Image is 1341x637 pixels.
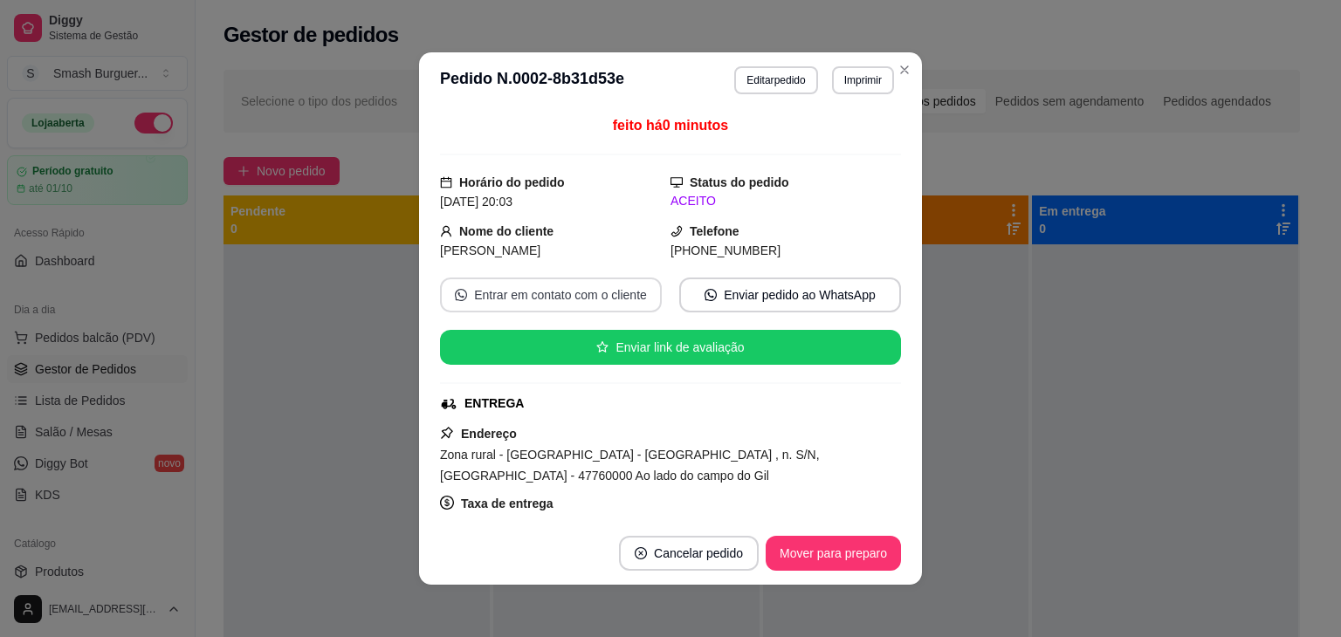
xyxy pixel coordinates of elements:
span: phone [670,225,683,237]
span: user [440,225,452,237]
span: Zona rural - [GEOGRAPHIC_DATA] - [GEOGRAPHIC_DATA] , n. S/N, [GEOGRAPHIC_DATA] - 47760000 Ao lado... [440,448,820,483]
button: close-circleCancelar pedido [619,536,759,571]
span: star [596,341,609,353]
button: Imprimir [832,66,894,94]
button: starEnviar link de avaliação [440,330,901,365]
h3: Pedido N. 0002-8b31d53e [440,66,624,94]
span: whats-app [705,289,717,301]
strong: Taxa de entrega [461,497,554,510]
strong: Endereço [461,427,517,441]
span: dollar [440,496,454,510]
div: ACEITO [670,192,901,210]
strong: Nome do cliente [459,224,554,238]
span: feito há 0 minutos [613,118,728,133]
span: desktop [670,176,683,188]
span: whats-app [455,289,467,301]
span: calendar [440,176,452,188]
button: Editarpedido [734,66,817,94]
strong: Status do pedido [690,175,789,189]
span: close-circle [635,547,647,559]
button: whats-appEnviar pedido ao WhatsApp [679,277,901,312]
strong: Telefone [690,224,739,238]
span: pushpin [440,426,454,440]
span: [PHONE_NUMBER] [670,243,781,257]
div: ENTREGA [464,394,524,413]
span: [DATE] 20:03 [440,195,512,209]
strong: Horário do pedido [459,175,565,189]
button: Close [891,56,918,84]
span: [PERSON_NAME] [440,243,540,257]
button: Mover para preparo [766,536,901,571]
button: whats-appEntrar em contato com o cliente [440,277,662,312]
